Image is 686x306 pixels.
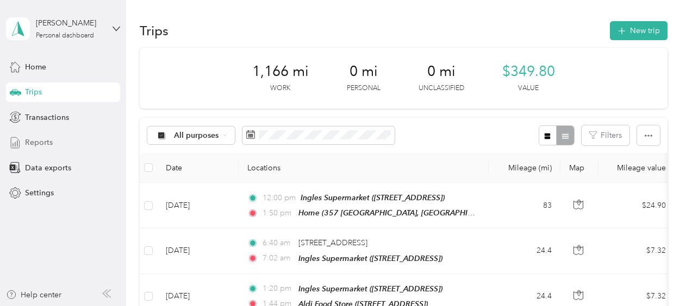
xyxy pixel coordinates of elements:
[263,237,294,249] span: 6:40 am
[502,63,555,80] span: $349.80
[263,192,296,204] span: 12:00 pm
[610,21,668,40] button: New trip
[347,84,381,93] p: Personal
[301,193,445,202] span: Ingles Supermarket ([STREET_ADDRESS])
[489,183,560,228] td: 83
[489,153,560,183] th: Mileage (mi)
[252,63,309,80] span: 1,166 mi
[36,17,104,29] div: [PERSON_NAME]
[350,63,378,80] span: 0 mi
[157,228,239,273] td: [DATE]
[298,284,442,293] span: Ingles Supermarket ([STREET_ADDRESS])
[263,207,294,219] span: 1:50 pm
[518,84,539,93] p: Value
[419,84,464,93] p: Unclassified
[582,125,629,145] button: Filters
[298,254,442,263] span: Ingles Supermarket ([STREET_ADDRESS])
[157,183,239,228] td: [DATE]
[25,162,71,174] span: Data exports
[25,112,69,123] span: Transactions
[263,283,294,295] span: 1:20 pm
[174,132,219,139] span: All purposes
[25,137,53,148] span: Reports
[157,153,239,183] th: Date
[36,33,94,39] div: Personal dashboard
[25,61,46,73] span: Home
[625,245,686,306] iframe: Everlance-gr Chat Button Frame
[25,187,54,199] span: Settings
[263,252,294,264] span: 7:02 am
[25,86,42,98] span: Trips
[560,153,598,183] th: Map
[598,183,675,228] td: $24.90
[298,238,367,247] span: [STREET_ADDRESS]
[270,84,290,93] p: Work
[6,289,61,301] button: Help center
[140,25,169,36] h1: Trips
[489,228,560,273] td: 24.4
[598,228,675,273] td: $7.32
[598,153,675,183] th: Mileage value
[427,63,456,80] span: 0 mi
[239,153,489,183] th: Locations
